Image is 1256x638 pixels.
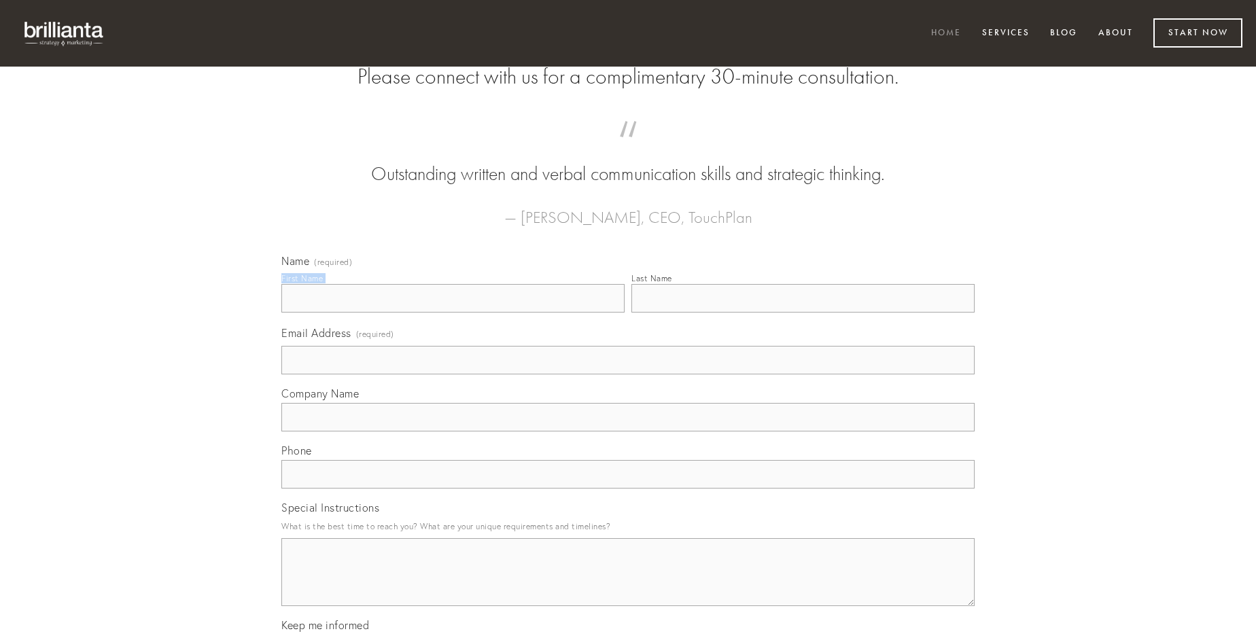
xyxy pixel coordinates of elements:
[281,326,351,340] span: Email Address
[303,135,953,161] span: “
[1153,18,1242,48] a: Start Now
[281,273,323,283] div: First Name
[303,135,953,188] blockquote: Outstanding written and verbal communication skills and strategic thinking.
[281,254,309,268] span: Name
[922,22,970,45] a: Home
[631,273,672,283] div: Last Name
[281,387,359,400] span: Company Name
[356,325,394,343] span: (required)
[314,258,352,266] span: (required)
[281,64,975,90] h2: Please connect with us for a complimentary 30-minute consultation.
[281,501,379,514] span: Special Instructions
[303,188,953,231] figcaption: — [PERSON_NAME], CEO, TouchPlan
[281,444,312,457] span: Phone
[14,14,116,53] img: brillianta - research, strategy, marketing
[281,618,369,632] span: Keep me informed
[1089,22,1142,45] a: About
[1041,22,1086,45] a: Blog
[281,517,975,535] p: What is the best time to reach you? What are your unique requirements and timelines?
[973,22,1039,45] a: Services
